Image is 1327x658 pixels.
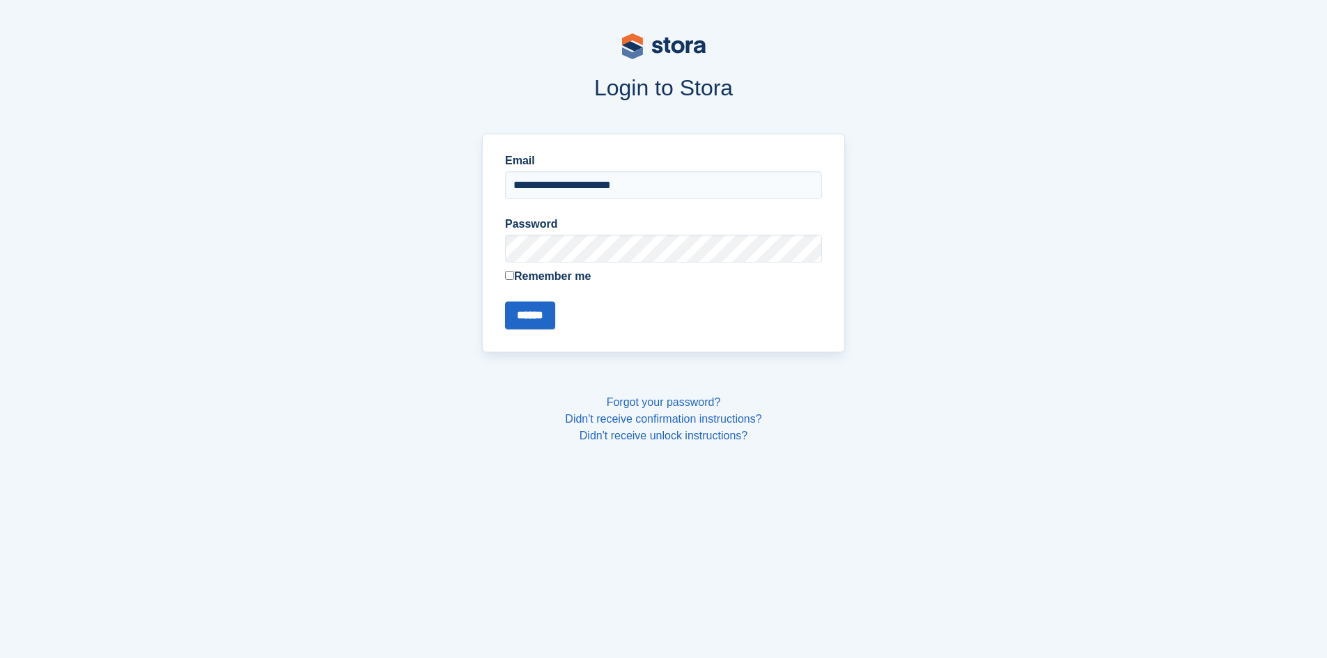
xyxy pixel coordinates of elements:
[607,396,721,408] a: Forgot your password?
[505,152,822,169] label: Email
[505,268,822,285] label: Remember me
[217,75,1111,100] h1: Login to Stora
[565,413,761,425] a: Didn't receive confirmation instructions?
[580,430,747,441] a: Didn't receive unlock instructions?
[622,33,706,59] img: stora-logo-53a41332b3708ae10de48c4981b4e9114cc0af31d8433b30ea865607fb682f29.svg
[505,216,822,233] label: Password
[505,271,514,280] input: Remember me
